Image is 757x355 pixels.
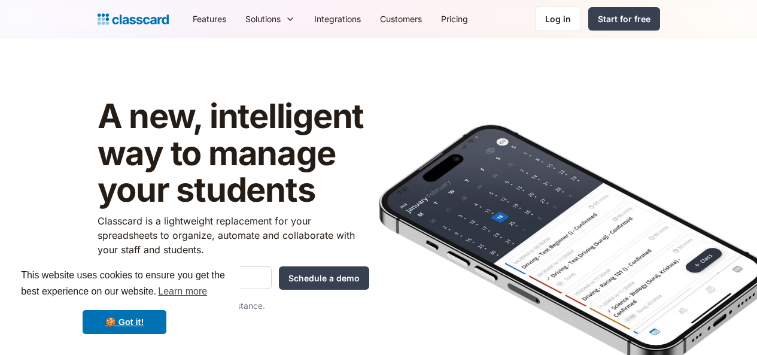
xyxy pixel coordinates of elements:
[236,5,305,32] div: Solutions
[98,214,369,257] p: Classcard is a lightweight replacement for your spreadsheets to organize, automate and collaborat...
[545,13,571,25] div: Log in
[183,5,236,32] a: Features
[245,13,281,25] div: Solutions
[10,257,239,345] div: cookieconsent
[598,13,650,25] div: Start for free
[98,11,169,28] a: Logo
[431,5,478,32] a: Pricing
[588,7,660,31] a: Start for free
[535,7,581,31] a: Log in
[370,5,431,32] a: Customers
[305,5,370,32] a: Integrations
[21,268,228,301] span: This website uses cookies to ensure you get the best experience on our website.
[279,266,369,290] input: Schedule a demo
[83,310,166,334] a: dismiss cookie message
[156,283,209,301] a: learn more about cookies
[98,98,369,209] h1: A new, intelligent way to manage your students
